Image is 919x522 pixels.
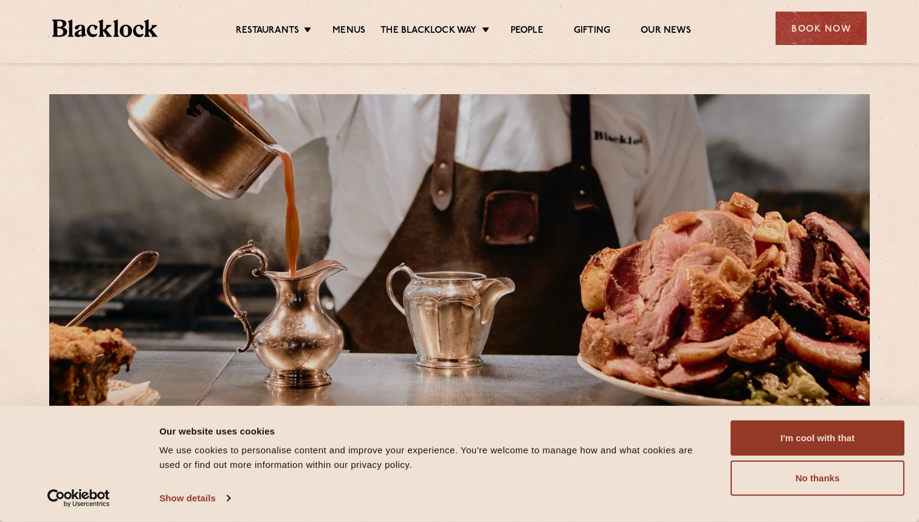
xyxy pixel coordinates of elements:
img: BL_Textured_Logo-footer-cropped.svg [52,19,157,37]
a: People [511,25,543,38]
a: Menus [332,25,365,38]
a: The Blacklock Way [380,25,477,38]
div: Our website uses cookies [159,424,703,438]
button: I'm cool with that [731,421,904,456]
button: No thanks [731,461,904,496]
a: Show details [159,489,230,507]
a: Gifting [574,25,610,38]
a: Our News [641,25,691,38]
a: Restaurants [236,25,299,38]
div: We use cookies to personalise content and improve your experience. You're welcome to manage how a... [159,443,703,472]
a: Usercentrics Cookiebot - opens in a new window [26,489,132,507]
div: Book Now [776,12,867,45]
